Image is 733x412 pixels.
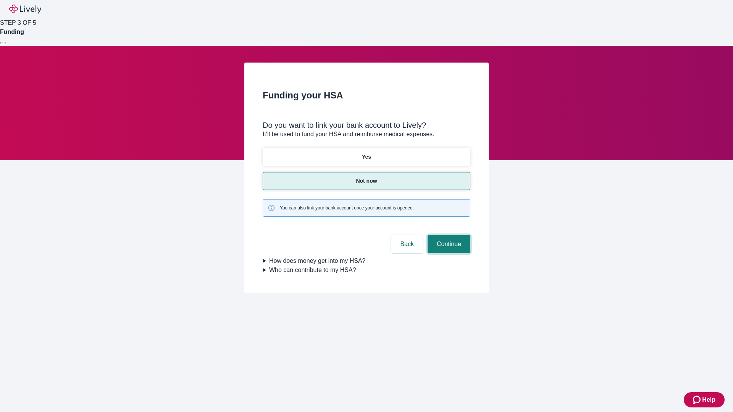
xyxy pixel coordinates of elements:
svg: Zendesk support icon [693,395,702,404]
div: Do you want to link your bank account to Lively? [263,121,470,130]
p: Yes [362,153,371,161]
button: Not now [263,172,470,190]
span: Help [702,395,715,404]
summary: How does money get into my HSA? [263,256,470,266]
button: Back [391,235,423,253]
summary: Who can contribute to my HSA? [263,266,470,275]
span: You can also link your bank account once your account is opened. [280,204,414,211]
button: Continue [428,235,470,253]
p: It'll be used to fund your HSA and reimburse medical expenses. [263,130,470,139]
h2: Funding your HSA [263,89,470,102]
img: Lively [9,5,41,14]
button: Yes [263,148,470,166]
p: Not now [356,177,377,185]
button: Zendesk support iconHelp [684,392,725,407]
